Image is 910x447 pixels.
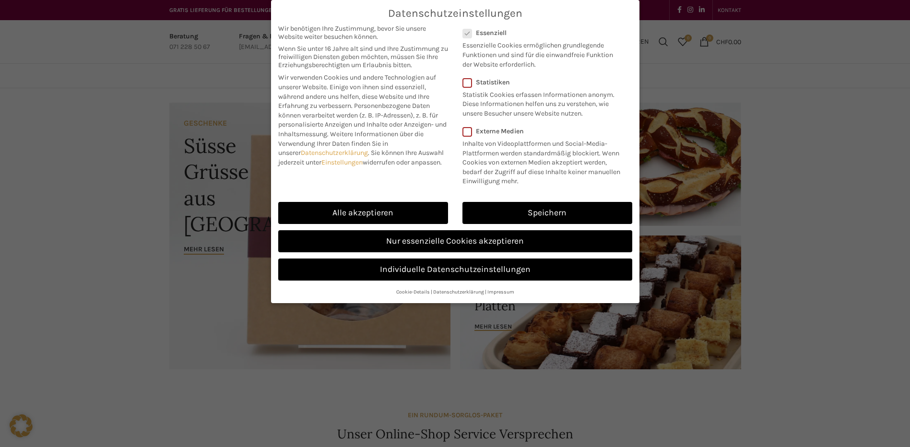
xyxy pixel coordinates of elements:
span: Wenn Sie unter 16 Jahre alt sind und Ihre Zustimmung zu freiwilligen Diensten geben möchten, müss... [278,45,448,69]
a: Nur essenzielle Cookies akzeptieren [278,230,632,252]
a: Impressum [487,289,514,295]
a: Alle akzeptieren [278,202,448,224]
span: Weitere Informationen über die Verwendung Ihrer Daten finden Sie in unserer . [278,130,424,157]
a: Datenschutzerklärung [301,149,368,157]
span: Sie können Ihre Auswahl jederzeit unter widerrufen oder anpassen. [278,149,444,166]
span: Wir verwenden Cookies und andere Technologien auf unserer Website. Einige von ihnen sind essenzie... [278,73,436,110]
span: Wir benötigen Ihre Zustimmung, bevor Sie unsere Website weiter besuchen können. [278,24,448,41]
a: Einstellungen [321,158,363,166]
a: Datenschutzerklärung [433,289,484,295]
p: Statistik Cookies erfassen Informationen anonym. Diese Informationen helfen uns zu verstehen, wie... [462,86,620,118]
a: Speichern [462,202,632,224]
p: Essenzielle Cookies ermöglichen grundlegende Funktionen und sind für die einwandfreie Funktion de... [462,37,620,69]
label: Essenziell [462,29,620,37]
label: Statistiken [462,78,620,86]
a: Individuelle Datenschutzeinstellungen [278,259,632,281]
p: Inhalte von Videoplattformen und Social-Media-Plattformen werden standardmäßig blockiert. Wenn Co... [462,135,626,186]
span: Personenbezogene Daten können verarbeitet werden (z. B. IP-Adressen), z. B. für personalisierte A... [278,102,447,138]
span: Datenschutzeinstellungen [388,7,522,20]
a: Cookie-Details [396,289,430,295]
label: Externe Medien [462,127,626,135]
